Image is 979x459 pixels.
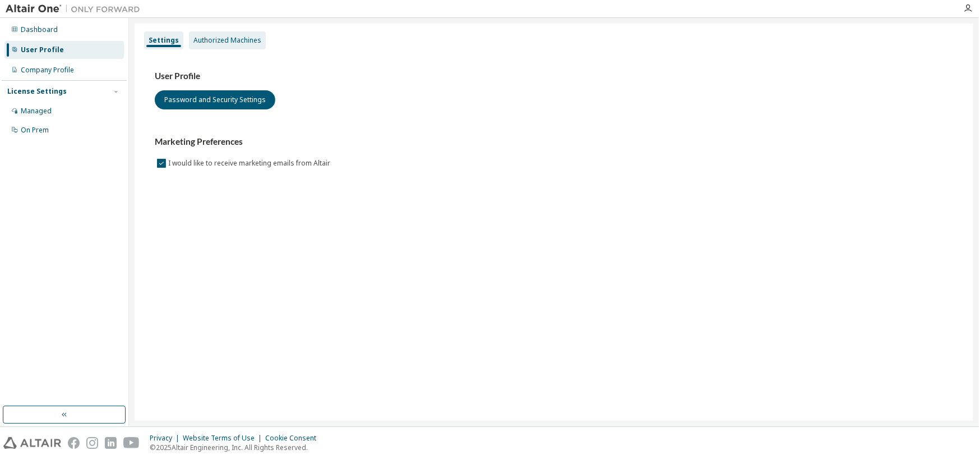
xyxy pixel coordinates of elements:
[68,437,80,449] img: facebook.svg
[155,90,275,109] button: Password and Security Settings
[168,157,333,170] label: I would like to receive marketing emails from Altair
[21,25,58,34] div: Dashboard
[123,437,140,449] img: youtube.svg
[155,71,953,82] h3: User Profile
[21,126,49,135] div: On Prem
[265,434,323,443] div: Cookie Consent
[3,437,61,449] img: altair_logo.svg
[21,45,64,54] div: User Profile
[150,434,183,443] div: Privacy
[21,107,52,116] div: Managed
[105,437,117,449] img: linkedin.svg
[193,36,261,45] div: Authorized Machines
[86,437,98,449] img: instagram.svg
[149,36,179,45] div: Settings
[6,3,146,15] img: Altair One
[150,443,323,452] p: © 2025 Altair Engineering, Inc. All Rights Reserved.
[183,434,265,443] div: Website Terms of Use
[21,66,74,75] div: Company Profile
[155,136,953,148] h3: Marketing Preferences
[7,87,67,96] div: License Settings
